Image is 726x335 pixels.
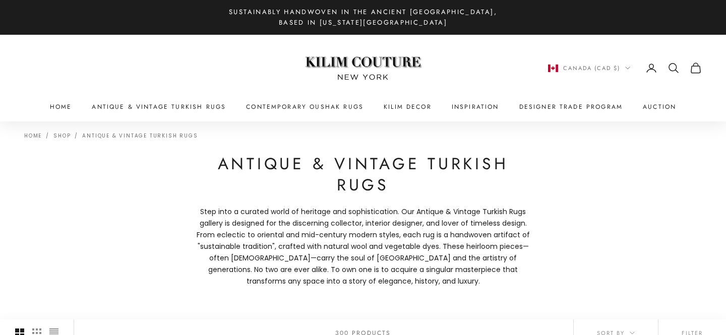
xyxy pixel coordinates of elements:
h1: Antique & Vintage Turkish Rugs [192,154,534,195]
nav: Secondary navigation [548,62,702,74]
a: Home [50,102,72,112]
nav: Primary navigation [24,102,702,112]
a: Antique & Vintage Turkish Rugs [92,102,226,112]
nav: Breadcrumb [24,131,198,139]
a: Auction [643,102,676,112]
a: Inspiration [452,102,499,112]
a: Designer Trade Program [519,102,623,112]
p: Step into a curated world of heritage and sophistication. Our Antique & Vintage Turkish Rugs gall... [192,206,534,288]
a: Antique & Vintage Turkish Rugs [82,132,198,140]
p: Sustainably Handwoven in the Ancient [GEOGRAPHIC_DATA], Based in [US_STATE][GEOGRAPHIC_DATA] [222,7,504,28]
summary: Kilim Decor [384,102,432,112]
button: Change country or currency [548,63,630,73]
span: Canada (CAD $) [563,63,620,73]
img: Canada [548,64,558,72]
img: Logo of Kilim Couture New York [300,44,426,92]
a: Home [24,132,42,140]
a: Shop [53,132,71,140]
a: Contemporary Oushak Rugs [246,102,364,112]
